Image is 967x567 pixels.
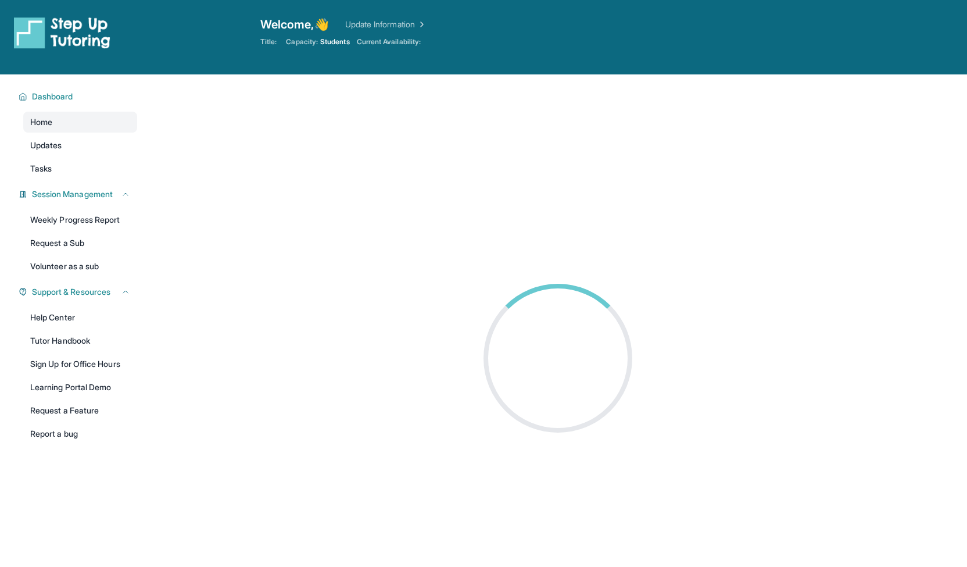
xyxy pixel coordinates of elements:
button: Dashboard [27,91,130,102]
span: Home [30,116,52,128]
a: Weekly Progress Report [23,209,137,230]
a: Help Center [23,307,137,328]
a: Volunteer as a sub [23,256,137,277]
a: Learning Portal Demo [23,377,137,398]
a: Report a bug [23,423,137,444]
button: Session Management [27,188,130,200]
a: Sign Up for Office Hours [23,354,137,375]
a: Request a Feature [23,400,137,421]
button: Support & Resources [27,286,130,298]
span: Welcome, 👋 [260,16,329,33]
span: Title: [260,37,277,47]
span: Session Management [32,188,113,200]
span: Capacity: [286,37,318,47]
a: Home [23,112,137,133]
span: Tasks [30,163,52,174]
a: Tasks [23,158,137,179]
a: Request a Sub [23,233,137,254]
a: Updates [23,135,137,156]
span: Updates [30,140,62,151]
span: Dashboard [32,91,73,102]
a: Update Information [345,19,427,30]
span: Students [320,37,350,47]
img: Chevron Right [415,19,427,30]
span: Support & Resources [32,286,110,298]
span: Current Availability: [357,37,421,47]
a: Tutor Handbook [23,330,137,351]
img: logo [14,16,110,49]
